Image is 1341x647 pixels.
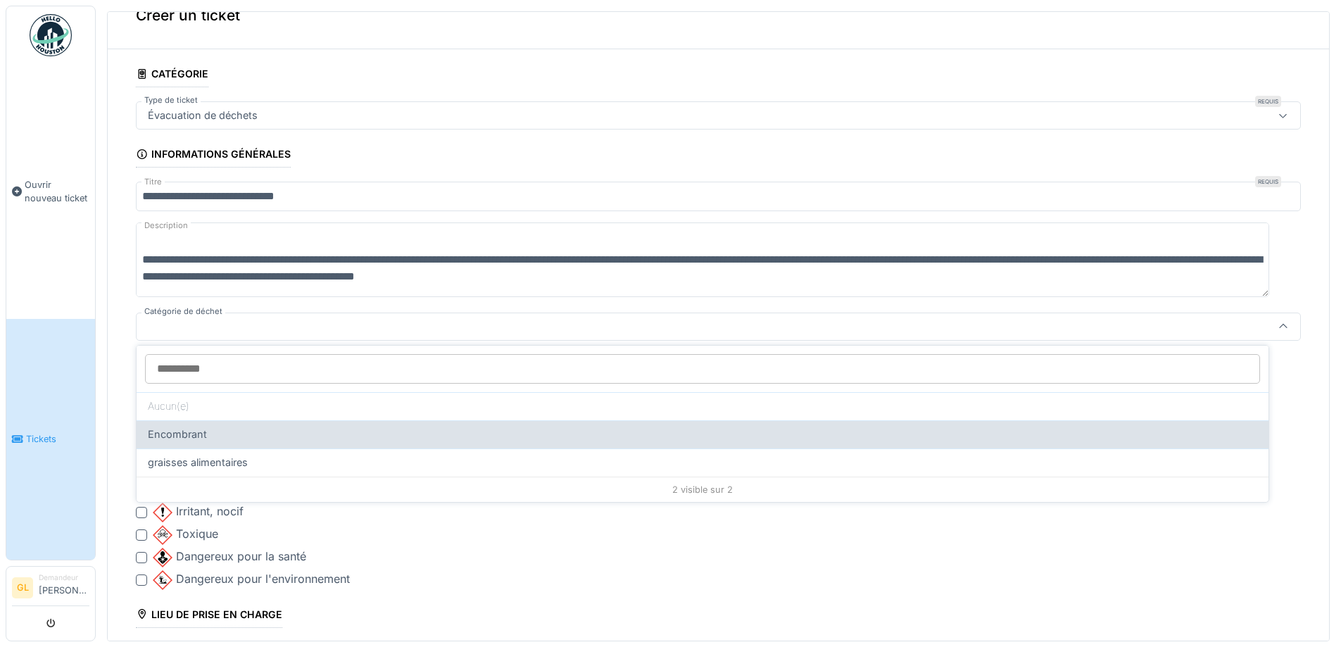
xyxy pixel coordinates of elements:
label: Catégorie de déchet [141,306,225,318]
img: Badge_color-CXgf-gQk.svg [30,14,72,56]
img: u1zr9D4zduPLv3NqpZfuHqtse9P43H43+g4j4uZHzW8AAAAABJRU5ErkJggg== [153,570,172,590]
span: graisses alimentaires [148,455,248,470]
span: Tickets [26,432,89,446]
img: gAAAAASUVORK5CYII= [153,548,172,567]
div: Demandeur [39,572,89,583]
li: GL [12,577,33,598]
label: Titre [141,176,165,188]
div: Requis [1255,96,1281,107]
div: Informations générales [136,144,291,168]
div: Évacuation de déchets [142,108,263,123]
span: Encombrant [148,427,207,442]
div: Dangereux pour l'environnement [153,570,350,590]
div: Irritant, nocif [153,503,244,522]
label: Type de ticket [141,94,201,106]
label: Description [141,217,191,234]
a: Tickets [6,319,95,560]
div: Catégorie [136,63,208,87]
li: [PERSON_NAME] [39,572,89,603]
span: Ouvrir nouveau ticket [25,178,89,205]
div: Requis [1255,176,1281,187]
a: GL Demandeur[PERSON_NAME] [12,572,89,606]
div: Toxique [153,525,218,545]
img: OW0FDO2FwAAAABJRU5ErkJggg== [153,503,172,522]
a: Ouvrir nouveau ticket [6,64,95,319]
div: Aucun(e) [137,392,1268,420]
img: sLrRMbIGPmCF7ZWRskY+8odImWcjNFvc7q+Ssb411JdXyPjZS8KGy3jNa9uu46X8fPzP0KgPPUqbRtnAAAAAElFTkSuQmCC [153,525,172,545]
div: Dangereux pour la santé [153,548,306,567]
div: 2 visible sur 2 [137,477,1268,502]
div: Lieu de prise en charge [136,604,282,628]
